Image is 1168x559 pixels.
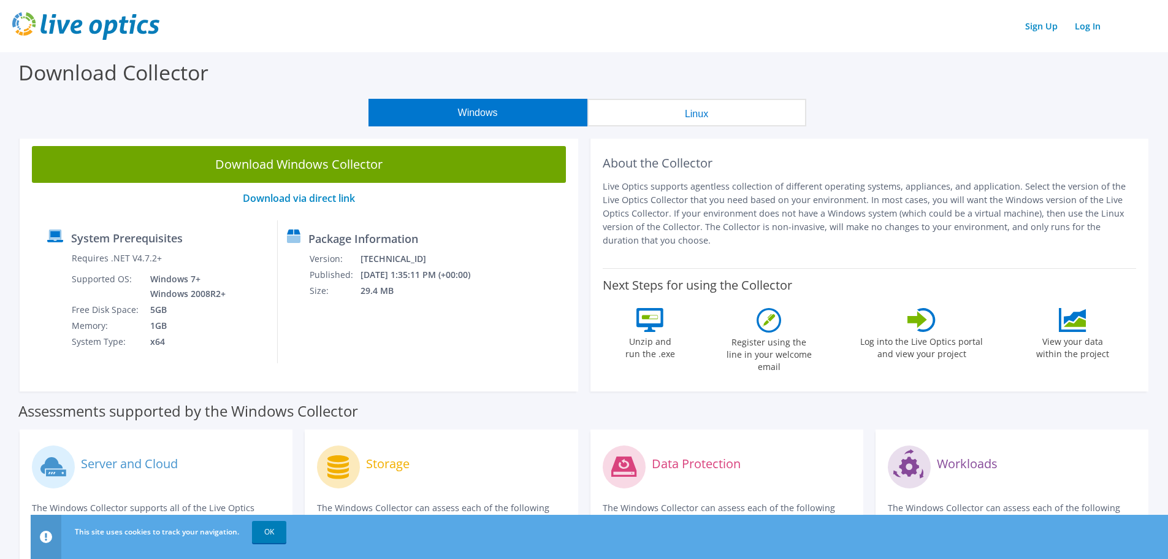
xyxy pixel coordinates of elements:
[18,58,208,87] label: Download Collector
[71,302,141,318] td: Free Disk Space:
[622,332,678,360] label: Unzip and run the .exe
[32,501,280,528] p: The Windows Collector supports all of the Live Optics compute and cloud assessments.
[360,251,487,267] td: [TECHNICAL_ID]
[309,251,360,267] td: Version:
[366,458,410,470] label: Storage
[1019,17,1064,35] a: Sign Up
[309,267,360,283] td: Published:
[71,334,141,350] td: System Type:
[317,501,565,528] p: The Windows Collector can assess each of the following storage systems.
[141,318,228,334] td: 1GB
[141,334,228,350] td: x64
[308,233,418,245] label: Package Information
[141,271,228,302] td: Windows 7+ Windows 2008R2+
[1028,332,1116,360] label: View your data within the project
[603,180,1137,247] p: Live Optics supports agentless collection of different operating systems, appliances, and applica...
[603,278,792,293] label: Next Steps for using the Collector
[243,191,355,205] a: Download via direct link
[141,302,228,318] td: 5GB
[368,99,587,126] button: Windows
[81,458,178,470] label: Server and Cloud
[71,232,183,244] label: System Prerequisites
[71,271,141,302] td: Supported OS:
[603,156,1137,171] h2: About the Collector
[860,332,983,360] label: Log into the Live Optics portal and view your project
[12,12,159,40] img: live_optics_svg.svg
[72,252,162,264] label: Requires .NET V4.7.2+
[360,283,487,299] td: 29.4 MB
[71,318,141,334] td: Memory:
[252,521,286,543] a: OK
[75,526,239,537] span: This site uses cookies to track your navigation.
[888,501,1136,528] p: The Windows Collector can assess each of the following applications.
[603,501,851,528] p: The Windows Collector can assess each of the following DPS applications.
[360,267,487,283] td: [DATE] 1:35:11 PM (+00:00)
[1069,17,1107,35] a: Log In
[309,283,360,299] td: Size:
[937,458,998,470] label: Workloads
[18,405,358,417] label: Assessments supported by the Windows Collector
[32,146,566,183] a: Download Windows Collector
[652,458,741,470] label: Data Protection
[723,333,815,373] label: Register using the line in your welcome email
[587,99,806,126] button: Linux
